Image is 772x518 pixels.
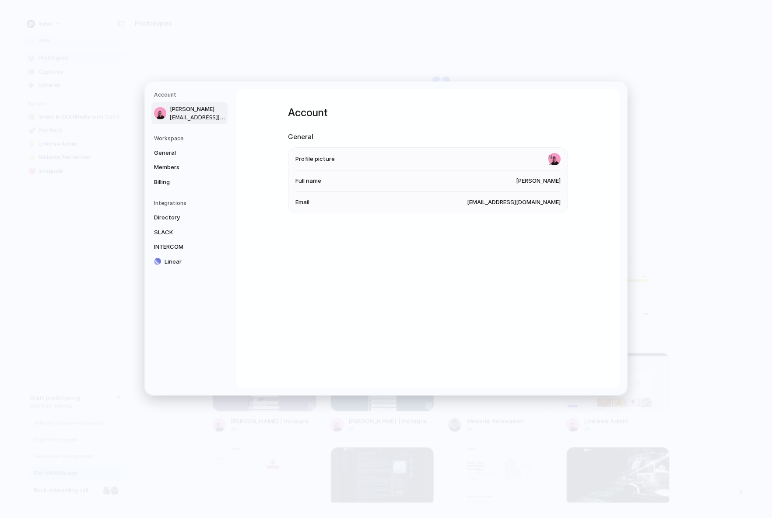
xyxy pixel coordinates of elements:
[467,198,561,206] span: [EMAIL_ADDRESS][DOMAIN_NAME]
[154,134,228,142] h5: Workspace
[154,177,210,186] span: Billing
[516,177,561,185] span: [PERSON_NAME]
[295,154,335,163] span: Profile picture
[151,225,228,239] a: SLACK
[151,175,228,189] a: Billing
[295,198,309,206] span: Email
[154,163,210,172] span: Members
[154,213,210,222] span: Directory
[170,113,226,121] span: [EMAIL_ADDRESS][DOMAIN_NAME]
[151,160,228,174] a: Members
[154,91,228,99] h5: Account
[154,243,210,251] span: INTERCOM
[151,254,228,268] a: Linear
[154,228,210,236] span: SLACK
[151,240,228,254] a: INTERCOM
[165,257,221,266] span: Linear
[151,211,228,225] a: Directory
[154,148,210,157] span: General
[288,132,568,142] h2: General
[154,199,228,207] h5: Integrations
[288,105,568,121] h1: Account
[170,105,226,114] span: [PERSON_NAME]
[295,177,321,185] span: Full name
[151,102,228,124] a: [PERSON_NAME][EMAIL_ADDRESS][DOMAIN_NAME]
[151,146,228,160] a: General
